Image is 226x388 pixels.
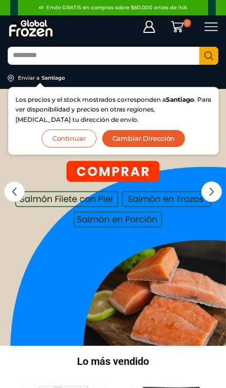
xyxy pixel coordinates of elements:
img: address-field-icon.svg [8,75,18,82]
a: 0 [168,21,191,33]
p: Los precios y el stock mostrados corresponden a . Para ver disponibilidad y precios en otras regi... [15,95,212,124]
strong: Santiago [166,96,194,103]
div: Next slide [201,181,222,202]
div: Enviar a [18,75,40,82]
div: Santiago [42,75,65,82]
button: Cambiar Dirección [102,130,186,147]
div: Previous slide [4,181,25,202]
button: Search button [199,47,218,65]
button: Continuar [42,130,97,147]
span: 0 [183,19,192,27]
